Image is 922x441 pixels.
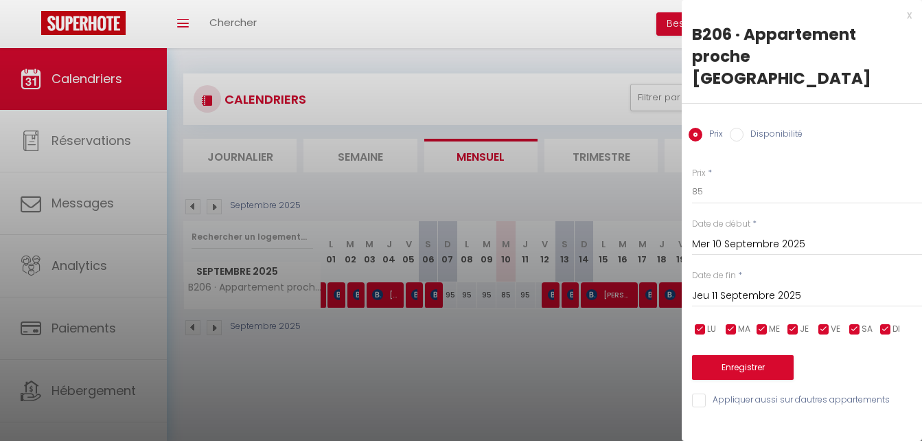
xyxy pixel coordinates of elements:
div: x [682,7,912,23]
button: Enregistrer [692,355,794,380]
span: LU [707,323,716,336]
button: Ouvrir le widget de chat LiveChat [11,5,52,47]
label: Prix [702,128,723,143]
label: Disponibilité [744,128,803,143]
label: Date de fin [692,269,736,282]
span: DI [892,323,900,336]
span: MA [738,323,750,336]
span: SA [862,323,873,336]
div: B206 · Appartement proche [GEOGRAPHIC_DATA] [692,23,912,89]
span: VE [831,323,840,336]
span: ME [769,323,780,336]
label: Prix [692,167,706,180]
span: JE [800,323,809,336]
label: Date de début [692,218,750,231]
